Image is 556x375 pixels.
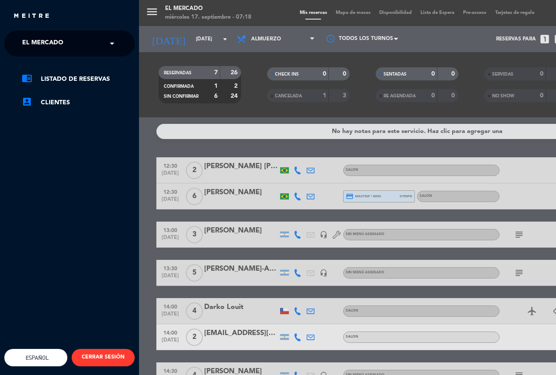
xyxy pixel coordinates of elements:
button: CERRAR SESIÓN [72,349,135,366]
img: MEITRE [13,13,50,20]
span: El Mercado [22,34,63,53]
a: account_boxClientes [22,97,135,108]
i: account_box [22,96,32,107]
i: chrome_reader_mode [22,73,32,83]
span: Español [23,355,49,361]
a: chrome_reader_modeListado de Reservas [22,74,135,84]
